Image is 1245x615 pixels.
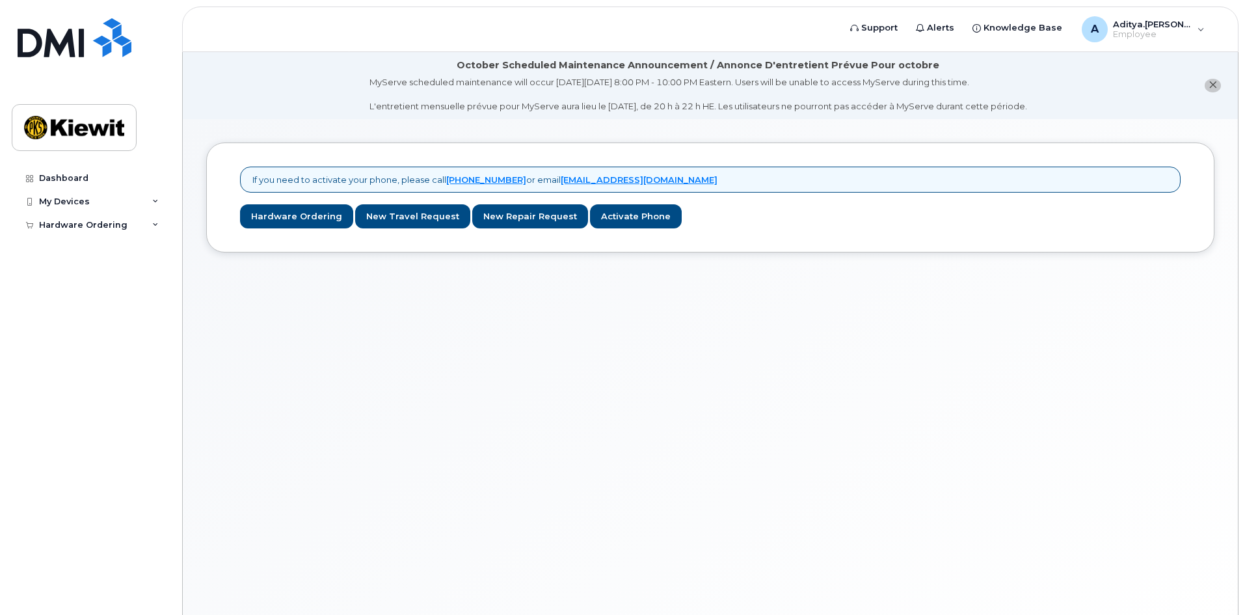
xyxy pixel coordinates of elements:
p: If you need to activate your phone, please call or email [252,174,717,186]
a: Hardware Ordering [240,204,353,228]
a: Activate Phone [590,204,682,228]
div: MyServe scheduled maintenance will occur [DATE][DATE] 8:00 PM - 10:00 PM Eastern. Users will be u... [369,76,1027,113]
a: New Repair Request [472,204,588,228]
a: New Travel Request [355,204,470,228]
button: close notification [1205,79,1221,92]
a: [EMAIL_ADDRESS][DOMAIN_NAME] [561,174,717,185]
a: [PHONE_NUMBER] [446,174,526,185]
div: October Scheduled Maintenance Announcement / Annonce D'entretient Prévue Pour octobre [457,59,939,72]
